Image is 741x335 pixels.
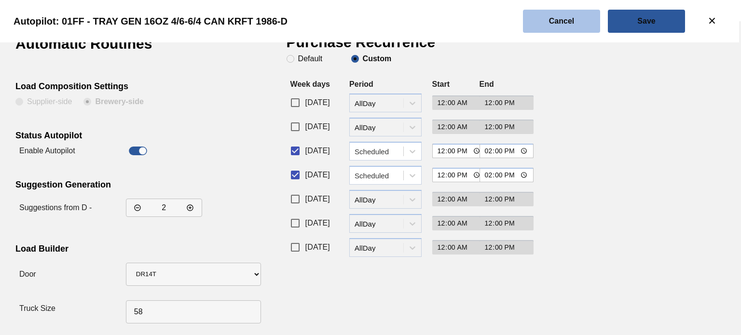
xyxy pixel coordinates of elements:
span: [DATE] [305,121,330,133]
span: [DATE] [305,145,330,157]
label: Week days [290,80,330,88]
label: Door [19,270,36,278]
clb-radio-button: Custom [351,55,392,63]
label: Suggestions from D - [19,203,92,212]
span: [DATE] [305,241,330,253]
label: Enable Autopilot [19,147,75,155]
span: [DATE] [305,97,330,108]
div: Scheduled [355,171,404,179]
div: Load Builder [15,244,229,256]
clb-radio-button: Default [287,55,340,63]
h1: Automatic Routines [15,37,187,58]
span: [DATE] [305,193,330,205]
div: Suggestion Generation [15,180,229,192]
label: Period [349,80,373,88]
div: Scheduled [355,147,404,155]
label: Truck Size [19,304,55,312]
clb-radio-button: Supplier-side [15,98,72,107]
h1: Purchase Recurrence [287,37,458,55]
span: [DATE] [305,169,330,181]
span: [DATE] [305,217,330,229]
label: Start [432,80,450,88]
clb-radio-button: Brewery-side [83,98,144,107]
div: Load Composition Settings [15,81,229,94]
div: Status Autopilot [15,131,229,143]
label: End [480,80,494,88]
